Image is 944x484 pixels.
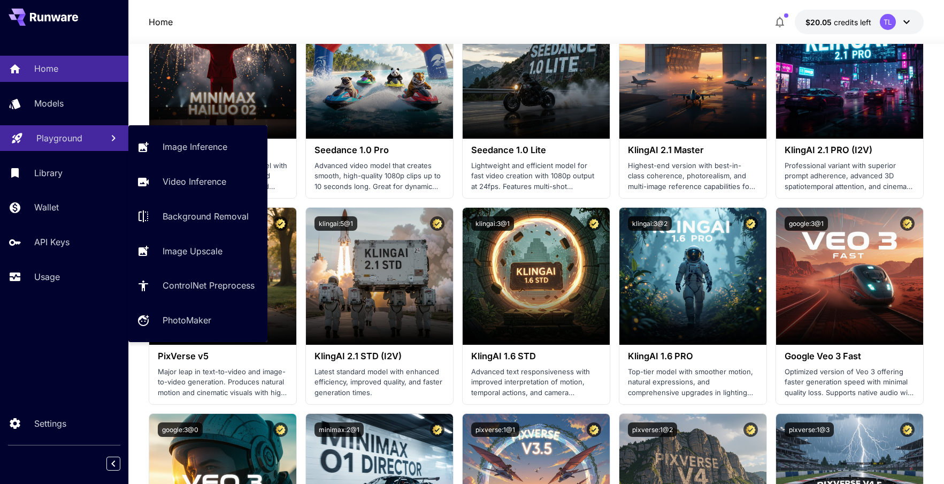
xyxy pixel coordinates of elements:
[463,208,610,345] img: alt
[471,422,519,437] button: pixverse:1@1
[36,132,82,145] p: Playground
[628,145,758,155] h3: KlingAI 2.1 Master
[34,62,58,75] p: Home
[785,367,915,398] p: Optimized version of Veo 3 offering faster generation speed with minimal quality loss. Supports n...
[158,422,203,437] button: google:3@0
[163,279,255,292] p: ControlNet Preprocess
[628,367,758,398] p: Top-tier model with smoother motion, natural expressions, and comprehensive upgrades in lighting ...
[273,216,288,231] button: Certified Model – Vetted for best performance and includes a commercial license.
[306,208,453,345] img: alt
[149,16,173,28] nav: breadcrumb
[430,216,444,231] button: Certified Model – Vetted for best performance and includes a commercial license.
[314,422,364,437] button: minimax:2@1
[149,2,296,139] img: alt
[163,175,226,188] p: Video Inference
[805,18,834,27] span: $20.05
[471,161,601,192] p: Lightweight and efficient model for fast video creation with 1080p output at 24fps. Features mult...
[314,367,444,398] p: Latest standard model with enhanced efficiency, improved quality, and faster generation times.
[795,10,924,34] button: $20.05
[587,422,601,437] button: Certified Model – Vetted for best performance and includes a commercial license.
[34,270,60,283] p: Usage
[785,145,915,155] h3: KlingAI 2.1 PRO (I2V)
[149,16,173,28] p: Home
[628,351,758,361] h3: KlingAI 1.6 PRO
[163,314,211,327] p: PhotoMaker
[628,161,758,192] p: Highest-end version with best-in-class coherence, photorealism, and multi-image reference capabil...
[834,18,871,27] span: credits left
[34,167,63,179] p: Library
[628,422,677,437] button: pixverse:1@2
[314,145,444,155] h3: Seedance 1.0 Pro
[163,140,227,153] p: Image Inference
[273,422,288,437] button: Certified Model – Vetted for best performance and includes a commercial license.
[306,2,453,139] img: alt
[471,145,601,155] h3: Seedance 1.0 Lite
[785,351,915,361] h3: Google Veo 3 Fast
[743,216,758,231] button: Certified Model – Vetted for best performance and includes a commercial license.
[314,351,444,361] h3: KlingAI 2.1 STD (I2V)
[158,351,288,361] h3: PixVerse v5
[587,216,601,231] button: Certified Model – Vetted for best performance and includes a commercial license.
[314,161,444,192] p: Advanced video model that creates smooth, high-quality 1080p clips up to 10 seconds long. Great f...
[619,2,766,139] img: alt
[163,210,249,223] p: Background Removal
[785,216,828,231] button: google:3@1
[114,454,128,473] div: Collapse sidebar
[463,2,610,139] img: alt
[158,367,288,398] p: Major leap in text-to-video and image-to-video generation. Produces natural motion and cinematic ...
[619,208,766,345] img: alt
[128,203,267,230] a: Background Removal
[34,97,64,110] p: Models
[471,351,601,361] h3: KlingAI 1.6 STD
[34,236,70,248] p: API Keys
[785,161,915,192] p: Professional variant with superior prompt adherence, advanced 3D spatiotemporal attention, and ci...
[471,367,601,398] p: Advanced text responsiveness with improved interpretation of motion, temporal actions, and camera...
[776,2,923,139] img: alt
[430,422,444,437] button: Certified Model – Vetted for best performance and includes a commercial license.
[743,422,758,437] button: Certified Model – Vetted for best performance and includes a commercial license.
[805,17,871,28] div: $20.05
[785,422,834,437] button: pixverse:1@3
[900,422,915,437] button: Certified Model – Vetted for best performance and includes a commercial license.
[128,307,267,334] a: PhotoMaker
[128,169,267,195] a: Video Inference
[900,216,915,231] button: Certified Model – Vetted for best performance and includes a commercial license.
[34,201,59,214] p: Wallet
[628,216,672,231] button: klingai:3@2
[880,14,896,30] div: TL
[128,273,267,299] a: ControlNet Preprocess
[128,238,267,264] a: Image Upscale
[314,216,357,231] button: klingai:5@1
[34,417,66,430] p: Settings
[128,134,267,160] a: Image Inference
[163,245,222,258] p: Image Upscale
[106,457,120,471] button: Collapse sidebar
[776,208,923,345] img: alt
[471,216,514,231] button: klingai:3@1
